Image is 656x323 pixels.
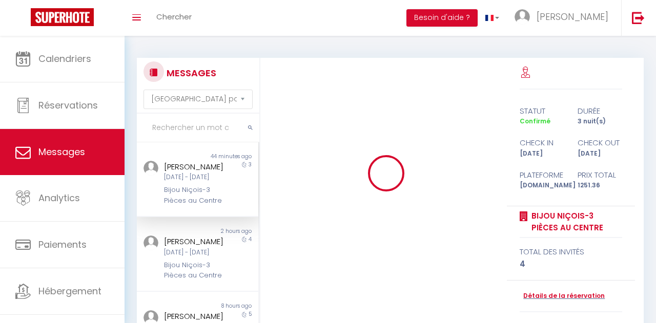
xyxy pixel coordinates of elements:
span: Paiements [38,238,87,251]
div: 4 [520,258,622,270]
h3: MESSAGES [164,61,216,84]
span: 3 [249,161,252,168]
span: Hébergement [38,285,101,297]
div: durée [571,105,629,117]
div: 8 hours ago [197,302,258,310]
input: Rechercher un mot clé [137,114,259,142]
span: Messages [38,145,85,158]
div: [DATE] [571,149,629,159]
div: Bijou Niçois-3 Pièces au Centre [164,185,228,206]
div: 44 minutes ago [197,153,258,161]
div: statut [513,105,571,117]
img: logout [632,11,645,24]
div: Prix total [571,169,629,181]
button: Besoin d'aide ? [406,9,478,27]
div: [DOMAIN_NAME] [513,181,571,190]
span: Confirmé [520,117,550,125]
div: check in [513,137,571,149]
div: [DATE] - [DATE] [164,173,228,182]
span: [PERSON_NAME] [537,10,608,23]
span: 5 [249,310,252,318]
img: ... [143,161,158,176]
img: ... [143,235,158,250]
span: Réservations [38,99,98,112]
div: [DATE] - [DATE] [164,248,228,257]
a: Bijou Niçois-3 Pièces au Centre [528,210,622,234]
span: Calendriers [38,52,91,65]
span: Analytics [38,191,80,204]
div: [PERSON_NAME] [164,161,228,173]
div: [PERSON_NAME] [164,310,228,322]
div: 2 hours ago [197,227,258,235]
div: [DATE] [513,149,571,159]
span: 4 [249,235,252,243]
a: Détails de la réservation [520,291,605,301]
div: Bijou Niçois-3 Pièces au Centre [164,260,228,281]
div: total des invités [520,246,622,258]
div: [PERSON_NAME] [164,235,228,248]
div: check out [571,137,629,149]
img: ... [515,9,530,25]
div: 1251.36 [571,181,629,190]
div: Plateforme [513,169,571,181]
img: Super Booking [31,8,94,26]
span: Chercher [156,11,192,22]
div: 3 nuit(s) [571,117,629,126]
